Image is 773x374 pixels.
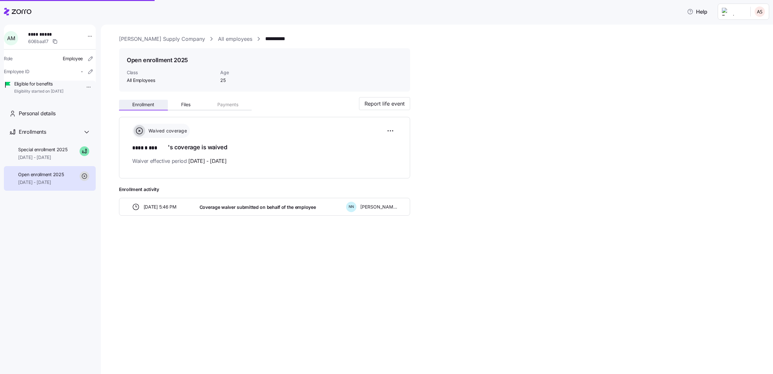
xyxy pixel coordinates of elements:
span: Class [127,69,215,76]
span: All Employees [127,77,215,84]
h1: 's coverage is waived [132,143,397,152]
a: [PERSON_NAME] Supply Company [119,35,205,43]
span: Open enrollment 2025 [18,171,64,178]
span: Help [687,8,707,16]
span: Enrollment activity [119,186,410,193]
span: 25 [220,77,285,84]
span: [PERSON_NAME] [360,204,397,210]
span: Payments [217,102,238,107]
button: Help [682,5,713,18]
span: Enrollment [132,102,154,107]
span: Age [220,69,285,76]
span: [DATE] - [DATE] [18,154,68,161]
span: Waived coverage [147,128,187,134]
span: Eligible for benefits [14,81,63,87]
span: Special enrollment 2025 [18,146,68,153]
span: Waiver effective period [132,157,227,165]
span: 606baa17 [28,38,49,45]
span: Enrollments [19,128,46,136]
span: [DATE] 5:46 PM [144,204,177,210]
span: Files [181,102,191,107]
span: N N [349,205,354,209]
span: - [81,68,83,75]
span: Eligibility started on [DATE] [14,89,63,94]
span: Employee [63,55,83,62]
span: Coverage waiver submitted on behalf of the employee [200,204,316,210]
a: All employees [218,35,252,43]
span: Role [4,55,13,62]
span: Personal details [19,109,56,118]
h1: Open enrollment 2025 [127,56,188,64]
span: [DATE] - [DATE] [18,179,64,186]
span: A M [7,36,15,41]
span: Employee ID [4,68,29,75]
img: 9c19ce4635c6dd4ff600ad4722aa7a00 [755,6,765,17]
img: Employer logo [722,8,745,16]
span: Report life event [365,100,405,108]
span: [DATE] - [DATE] [188,157,226,165]
button: Report life event [359,97,410,110]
